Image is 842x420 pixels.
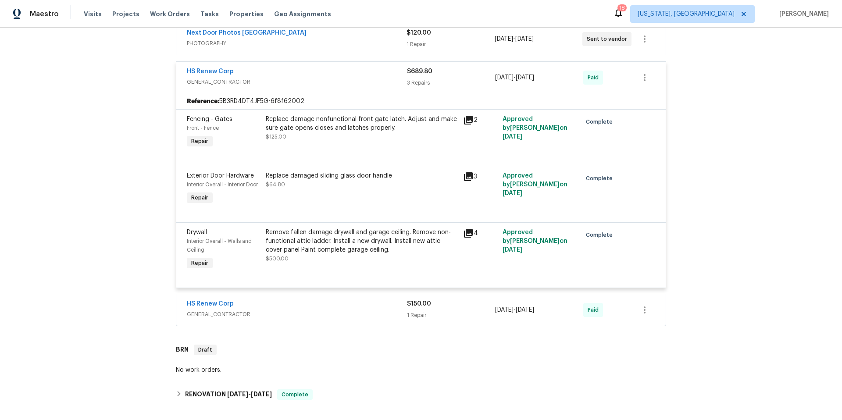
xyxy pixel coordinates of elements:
[188,193,212,202] span: Repair
[187,39,407,48] span: PHOTOGRAPHY
[229,10,264,18] span: Properties
[187,238,252,253] span: Interior Overall - Walls and Ceiling
[187,78,407,86] span: GENERAL_CONTRACTOR
[776,10,829,18] span: [PERSON_NAME]
[176,366,666,374] div: No work orders.
[187,173,254,179] span: Exterior Door Hardware
[503,229,567,253] span: Approved by [PERSON_NAME] on
[274,10,331,18] span: Geo Assignments
[30,10,59,18] span: Maestro
[619,4,625,12] div: 18
[266,134,286,139] span: $125.00
[187,30,307,36] a: Next Door Photos [GEOGRAPHIC_DATA]
[503,134,522,140] span: [DATE]
[586,174,616,183] span: Complete
[516,75,534,81] span: [DATE]
[187,116,232,122] span: Fencing - Gates
[503,173,567,196] span: Approved by [PERSON_NAME] on
[195,345,216,354] span: Draft
[407,30,431,36] span: $120.00
[463,228,497,238] div: 4
[187,97,219,106] b: Reference:
[266,115,458,132] div: Replace damage nonfunctional front gate latch. Adjust and make sure gate opens closes and latches...
[173,336,669,364] div: BRN Draft
[84,10,102,18] span: Visits
[495,36,513,42] span: [DATE]
[187,68,234,75] a: HS Renew Corp
[516,307,534,313] span: [DATE]
[187,301,234,307] a: HS Renew Corp
[188,259,212,267] span: Repair
[586,231,616,239] span: Complete
[112,10,139,18] span: Projects
[185,389,272,400] h6: RENOVATION
[588,73,602,82] span: Paid
[188,137,212,146] span: Repair
[407,40,494,49] div: 1 Repair
[266,256,289,261] span: $500.00
[266,228,458,254] div: Remove fallen damage drywall and garage ceiling. Remove non-functional attic ladder. Install a ne...
[463,171,497,182] div: 3
[187,229,207,235] span: Drywall
[187,125,219,131] span: Front - Fence
[503,247,522,253] span: [DATE]
[407,311,495,320] div: 1 Repair
[638,10,735,18] span: [US_STATE], [GEOGRAPHIC_DATA]
[176,93,666,109] div: 5B3RD4DT4JF5G-6f8f62002
[227,391,248,397] span: [DATE]
[227,391,272,397] span: -
[200,11,219,17] span: Tasks
[407,301,431,307] span: $150.00
[503,190,522,196] span: [DATE]
[495,73,534,82] span: -
[187,182,258,187] span: Interior Overall - Interior Door
[463,115,497,125] div: 2
[587,35,631,43] span: Sent to vendor
[187,310,407,319] span: GENERAL_CONTRACTOR
[495,35,534,43] span: -
[176,345,189,355] h6: BRN
[251,391,272,397] span: [DATE]
[586,117,616,126] span: Complete
[173,384,669,405] div: RENOVATION [DATE]-[DATE]Complete
[495,75,514,81] span: [DATE]
[278,390,312,399] span: Complete
[407,68,432,75] span: $689.80
[266,182,285,187] span: $64.80
[495,307,514,313] span: [DATE]
[503,116,567,140] span: Approved by [PERSON_NAME] on
[407,78,495,87] div: 3 Repairs
[515,36,534,42] span: [DATE]
[588,306,602,314] span: Paid
[266,171,458,180] div: Replace damaged sliding glass door handle
[150,10,190,18] span: Work Orders
[495,306,534,314] span: -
